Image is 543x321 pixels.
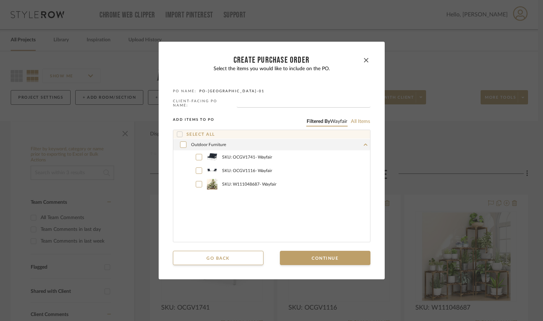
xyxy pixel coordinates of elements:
img: e5ca9aca-b0ff-44b2-8106-1b69827e3298_50x50.jpg [207,179,217,190]
label: CLIENT-FACING PO NAME: [173,99,234,108]
button: All items [350,118,370,125]
span: SKU: W111048687 - Wayfair [222,182,370,187]
button: Filtered byWayfair [306,118,348,125]
label: Select all [177,131,215,137]
div: Outdoor Furniture [173,150,370,191]
p: Select the items you would like to include on the PO. [173,66,370,72]
img: 44b431ad-3f4c-408a-90ce-532aa26263da_50x50.jpg [207,165,217,176]
span: PO-[GEOGRAPHIC_DATA]-01 [199,89,265,93]
div: CREATE Purchase order [181,56,362,64]
img: ab4b396a-4622-4227-9463-aeb720d6ba81_50x50.jpg [207,152,217,162]
button: Go back [173,251,263,265]
span: SKU: OCGV1116 - Wayfair [222,168,370,173]
span: Wayfair [330,119,347,124]
cdk-accordion-item: Outdoor Furniture [173,139,370,191]
span: SKU: OCGV1741 - Wayfair [222,155,370,160]
button: Continue [280,251,370,265]
div: Add items to PO [173,118,370,130]
label: PO NAME: [173,89,196,93]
